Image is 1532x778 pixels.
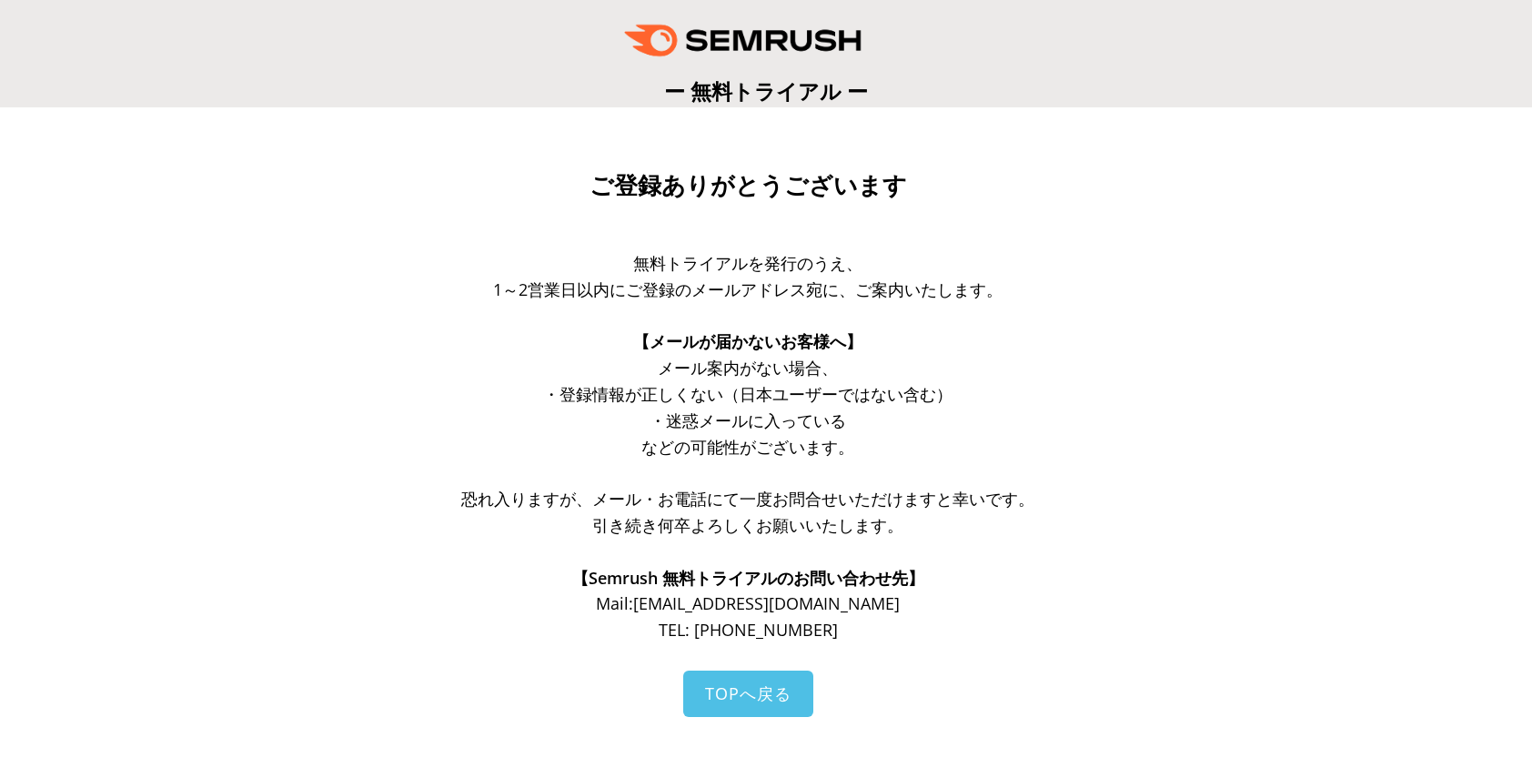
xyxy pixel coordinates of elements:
[705,682,791,704] span: TOPへ戻る
[461,488,1034,510] span: 恐れ入りますが、メール・お電話にて一度お問合せいただけますと幸いです。
[650,409,846,431] span: ・迷惑メールに入っている
[659,619,838,641] span: TEL: [PHONE_NUMBER]
[592,514,903,536] span: 引き続き何卒よろしくお願いいたします。
[683,671,813,717] a: TOPへ戻る
[633,252,862,274] span: 無料トライアルを発行のうえ、
[590,172,907,199] span: ご登録ありがとうございます
[596,592,900,614] span: Mail: [EMAIL_ADDRESS][DOMAIN_NAME]
[493,278,1003,300] span: 1～2営業日以内にご登録のメールアドレス宛に、ご案内いたします。
[572,567,924,589] span: 【Semrush 無料トライアルのお問い合わせ先】
[633,330,862,352] span: 【メールが届かないお客様へ】
[543,383,952,405] span: ・登録情報が正しくない（日本ユーザーではない含む）
[641,436,854,458] span: などの可能性がございます。
[664,76,868,106] span: ー 無料トライアル ー
[658,357,838,379] span: メール案内がない場合、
